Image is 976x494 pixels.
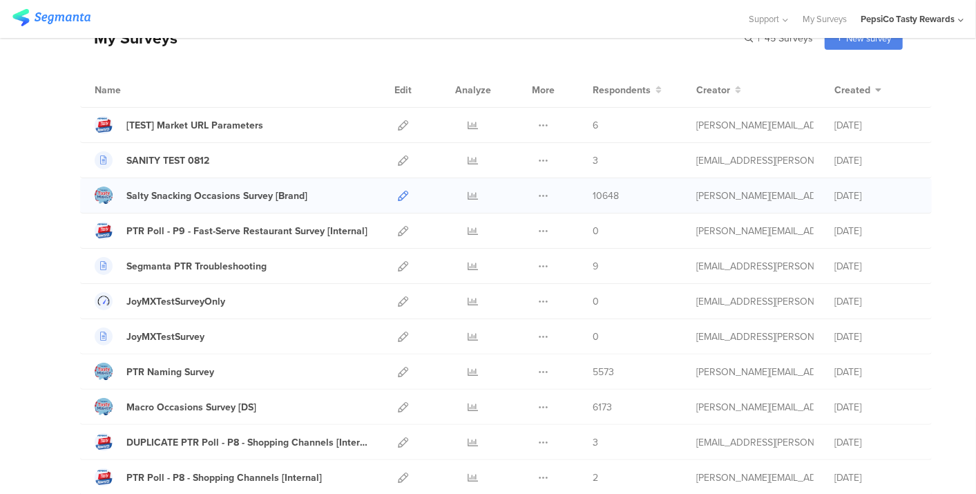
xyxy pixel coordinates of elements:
span: 6 [593,118,598,133]
div: DUPLICATE PTR Poll - P8 - Shopping Channels [Internal] - test [126,435,367,450]
span: 2 [593,471,598,485]
div: megan.lynch@pepsico.com [696,400,814,415]
a: Salty Snacking Occasions Survey [Brand] [95,187,307,205]
div: [DATE] [834,153,917,168]
span: 0 [593,330,599,344]
div: andreza.godoy.contractor@pepsico.com [696,294,814,309]
span: Created [834,83,870,97]
span: 10648 [593,189,619,203]
div: Macro Occasions Survey [DS] [126,400,256,415]
span: 3 [593,153,598,168]
div: [TEST] Market URL Parameters [126,118,263,133]
a: Segmanta PTR Troubleshooting [95,257,267,275]
span: 5573 [593,365,614,379]
button: Respondents [593,83,662,97]
div: andreza.godoy.contractor@pepsico.com [696,259,814,274]
span: | [756,31,762,46]
div: JoyMXTestSurveyOnly [126,294,225,309]
span: Creator [696,83,730,97]
div: JoyMXTestSurvey [126,330,204,344]
a: SANITY TEST 0812 [95,151,209,169]
div: megan.lynch@pepsico.com [696,224,814,238]
div: Name [95,83,178,97]
div: Edit [388,73,418,107]
div: andreza.godoy.contractor@pepsico.com [696,153,814,168]
div: [DATE] [834,435,917,450]
div: [DATE] [834,400,917,415]
button: Created [834,83,881,97]
span: Support [749,12,780,26]
div: Analyze [452,73,494,107]
span: Respondents [593,83,651,97]
a: DUPLICATE PTR Poll - P8 - Shopping Channels [Internal] - test [95,433,367,451]
div: SANITY TEST 0812 [126,153,209,168]
a: PTR Naming Survey [95,363,214,381]
a: PTR Poll - P8 - Shopping Channels [Internal] [95,468,322,486]
span: 9 [593,259,598,274]
div: megan.lynch@pepsico.com [696,189,814,203]
span: 45 Surveys [765,31,813,46]
div: [DATE] [834,118,917,133]
div: [DATE] [834,294,917,309]
div: andreza.godoy.contractor@pepsico.com [696,435,814,450]
a: [TEST] Market URL Parameters [95,116,263,134]
span: 3 [593,435,598,450]
div: PepsiCo Tasty Rewards [861,12,955,26]
a: JoyMXTestSurvey [95,327,204,345]
div: [DATE] [834,365,917,379]
span: New survey [846,32,891,45]
div: megan.lynch@pepsico.com [696,365,814,379]
div: My Surveys [80,26,178,50]
div: PTR Poll - P9 - Fast-Serve Restaurant Survey [Internal] [126,224,367,238]
div: andreza.godoy.contractor@pepsico.com [696,330,814,344]
span: 0 [593,224,599,238]
a: Macro Occasions Survey [DS] [95,398,256,416]
div: megan.lynch@pepsico.com [696,118,814,133]
div: [DATE] [834,330,917,344]
div: [DATE] [834,259,917,274]
div: Segmanta PTR Troubleshooting [126,259,267,274]
span: 6173 [593,400,612,415]
div: [DATE] [834,189,917,203]
div: megan.lynch@pepsico.com [696,471,814,485]
img: segmanta logo [12,9,90,26]
div: PTR Poll - P8 - Shopping Channels [Internal] [126,471,322,485]
div: PTR Naming Survey [126,365,214,379]
a: JoyMXTestSurveyOnly [95,292,225,310]
div: [DATE] [834,471,917,485]
button: Creator [696,83,741,97]
span: 0 [593,294,599,309]
div: [DATE] [834,224,917,238]
div: More [528,73,558,107]
a: PTR Poll - P9 - Fast-Serve Restaurant Survey [Internal] [95,222,367,240]
div: Salty Snacking Occasions Survey [Brand] [126,189,307,203]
